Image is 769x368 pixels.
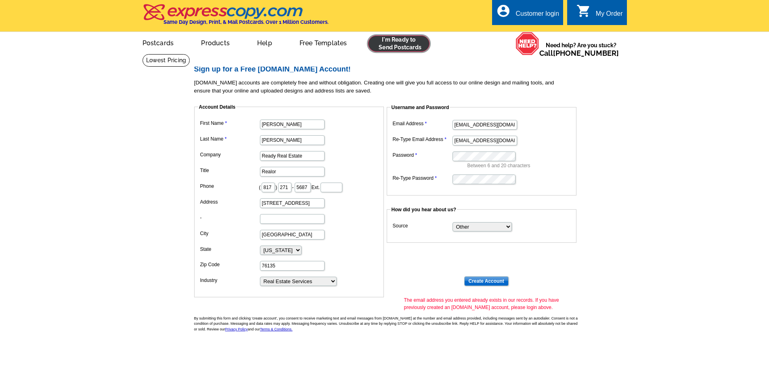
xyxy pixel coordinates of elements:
[404,297,582,311] span: The email address you entered already exists in our records. If you have previously created an [D...
[244,33,285,52] a: Help
[142,10,329,25] a: Same Day Design, Print, & Mail Postcards. Over 1 Million Customers.
[200,214,259,221] label: -
[198,103,237,111] legend: Account Details
[576,9,623,19] a: shopping_cart My Order
[194,79,582,95] p: [DOMAIN_NAME] accounts are completely free and without obligation. Creating one will give you ful...
[464,276,509,286] input: Create Account
[539,49,619,57] span: Call
[393,151,452,159] label: Password
[391,104,450,111] legend: Username and Password
[467,162,572,169] p: Between 6 and 20 characters
[200,277,259,284] label: Industry
[515,10,559,21] div: Customer login
[200,183,259,190] label: Phone
[198,181,380,193] dd: ( ) - Ext.
[225,327,248,331] a: Privacy Policy
[194,316,582,332] p: By submitting this form and clicking 'create account', you consent to receive marketing text and ...
[393,120,452,127] label: Email Address
[260,327,293,331] a: Terms & Conditions.
[200,167,259,174] label: Title
[553,49,619,57] a: [PHONE_NUMBER]
[200,230,259,237] label: City
[130,33,187,52] a: Postcards
[496,9,559,19] a: account_circle Customer login
[194,65,582,74] h2: Sign up for a Free [DOMAIN_NAME] Account!
[393,136,452,143] label: Re-Type Email Address
[163,19,329,25] h4: Same Day Design, Print, & Mail Postcards. Over 1 Million Customers.
[287,33,360,52] a: Free Templates
[200,151,259,158] label: Company
[596,10,623,21] div: My Order
[496,4,511,18] i: account_circle
[188,33,243,52] a: Products
[608,180,769,368] iframe: LiveChat chat widget
[393,175,452,182] label: Re-Type Password
[200,135,259,143] label: Last Name
[539,41,623,57] span: Need help? Are you stuck?
[393,222,452,229] label: Source
[515,32,539,55] img: help
[200,120,259,127] label: First Name
[200,198,259,206] label: Address
[391,206,457,213] legend: How did you hear about us?
[200,246,259,253] label: State
[576,4,591,18] i: shopping_cart
[200,261,259,268] label: Zip Code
